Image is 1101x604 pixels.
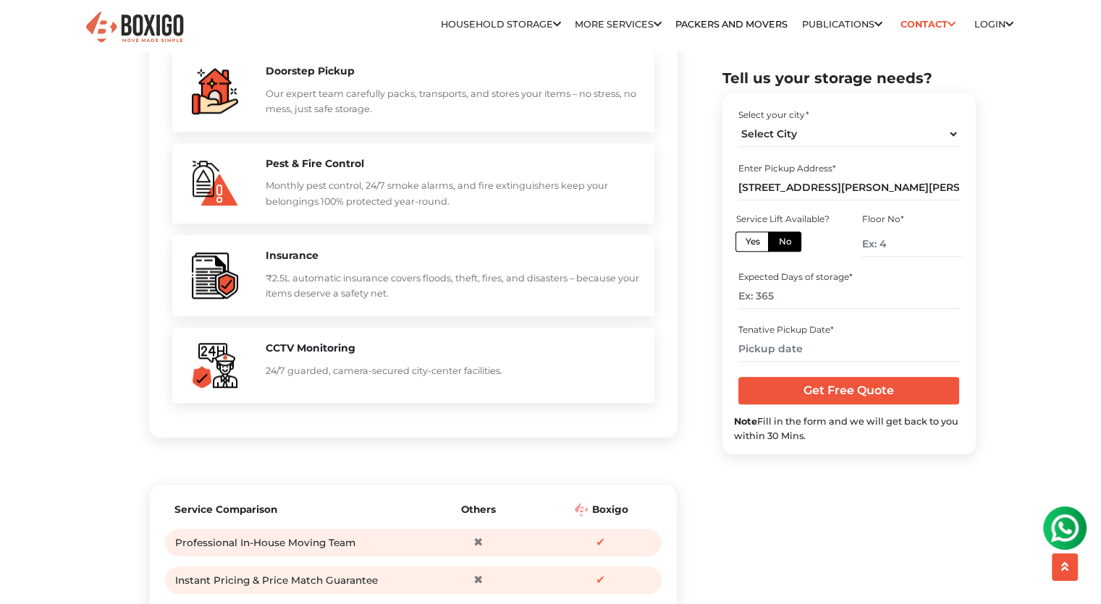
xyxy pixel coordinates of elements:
input: Get Free Quote [738,377,959,404]
span: ✖ [467,532,489,553]
div: Boxigo [544,502,659,516]
input: Pickup date [738,336,959,362]
a: Packers and Movers [675,19,788,30]
h2: Tell us your storage needs? [722,69,976,87]
a: Publications [802,19,882,30]
img: boxigo_packers_and_movers_huge_savings [192,160,238,206]
a: More services [575,19,662,30]
img: boxigo_packers_and_movers_huge_savings [192,68,238,114]
h5: Doorstep Pickup [266,65,640,77]
a: Contact [896,13,961,35]
a: Household Storage [441,19,561,30]
img: whatsapp-icon.svg [14,14,43,43]
p: ₹2.5L automatic insurance covers floods, theft, fires, and disasters – because your items deserve... [266,271,640,302]
input: Ex: 365 [738,284,959,309]
div: Others [421,502,536,516]
input: Ex: 4 [861,231,961,257]
img: Boxigo [84,9,185,45]
img: Boxigo Logo [575,503,588,516]
div: Professional In-House Moving Team [175,532,413,553]
a: Login [974,19,1013,30]
p: Our expert team carefully packs, transports, and stores your items – no stress, no mess, just saf... [266,86,640,117]
input: Select Building or Nearest Landmark [738,175,959,200]
h5: Pest & Fire Control [266,158,640,170]
p: Monthly pest control, 24/7 smoke alarms, and fire extinguishers keep your belongings 100% protect... [266,178,640,209]
button: scroll up [1052,553,1078,581]
p: 24/7 guarded, camera-secured city-center facilities. [266,363,640,378]
span: ✔ [590,532,612,553]
div: Expected Days of storage [738,271,959,284]
label: Yes [735,231,769,252]
div: Enter Pickup Address [738,162,959,175]
h5: CCTV Monitoring [266,342,640,354]
div: Service Lift Available? [735,213,835,226]
b: Note [734,416,757,427]
h5: Insurance [266,250,640,262]
img: boxigo_packers_and_movers_huge_savings [192,342,238,388]
div: Floor No [861,213,961,226]
div: Fill in the form and we will get back to you within 30 Mins. [734,414,964,442]
span: ✖ [467,569,489,591]
label: No [768,231,801,252]
img: boxigo_packers_and_movers_huge_savings [192,252,238,299]
div: Instant Pricing & Price Match Guarantee [175,569,413,591]
div: Tenative Pickup Date [738,323,959,336]
div: Service Comparison [174,502,413,516]
span: ✔ [590,569,612,591]
div: Select your city [738,109,959,122]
